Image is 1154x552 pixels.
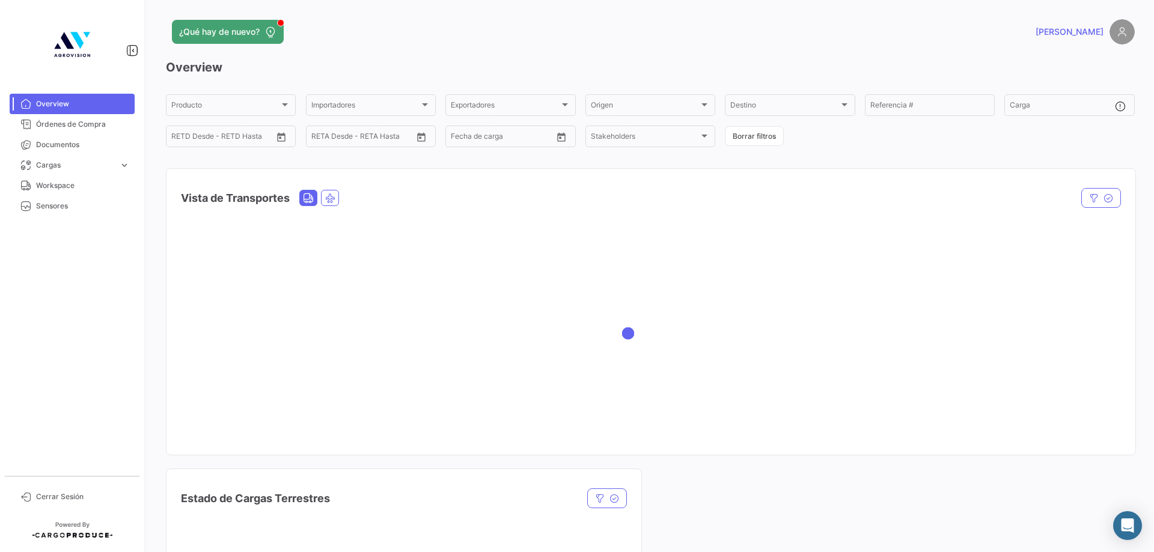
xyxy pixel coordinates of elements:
[322,190,338,205] button: Air
[172,20,284,44] button: ¿Qué hay de nuevo?
[166,59,1135,76] h3: Overview
[300,190,317,205] button: Land
[36,491,130,502] span: Cerrar Sesión
[36,119,130,130] span: Órdenes de Compra
[481,134,529,142] input: Hasta
[36,99,130,109] span: Overview
[36,201,130,211] span: Sensores
[36,180,130,191] span: Workspace
[36,139,130,150] span: Documentos
[171,103,279,111] span: Producto
[201,134,249,142] input: Hasta
[272,128,290,146] button: Open calendar
[171,134,193,142] input: Desde
[311,134,333,142] input: Desde
[730,103,838,111] span: Destino
[451,134,472,142] input: Desde
[1110,19,1135,44] img: placeholder-user.png
[1113,511,1142,540] div: Abrir Intercom Messenger
[451,103,559,111] span: Exportadores
[725,126,784,146] button: Borrar filtros
[412,128,430,146] button: Open calendar
[10,94,135,114] a: Overview
[1036,26,1104,38] span: [PERSON_NAME]
[42,14,102,74] img: 9b0bf2eb-1382-42e1-9c6f-7ba223f31c97.jpg
[10,175,135,196] a: Workspace
[591,103,699,111] span: Origen
[10,196,135,216] a: Sensores
[181,490,330,507] h4: Estado de Cargas Terrestres
[181,190,290,207] h4: Vista de Transportes
[10,135,135,155] a: Documentos
[36,160,114,171] span: Cargas
[10,114,135,135] a: Órdenes de Compra
[591,134,699,142] span: Stakeholders
[179,26,260,38] span: ¿Qué hay de nuevo?
[552,128,570,146] button: Open calendar
[119,160,130,171] span: expand_more
[311,103,420,111] span: Importadores
[341,134,389,142] input: Hasta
